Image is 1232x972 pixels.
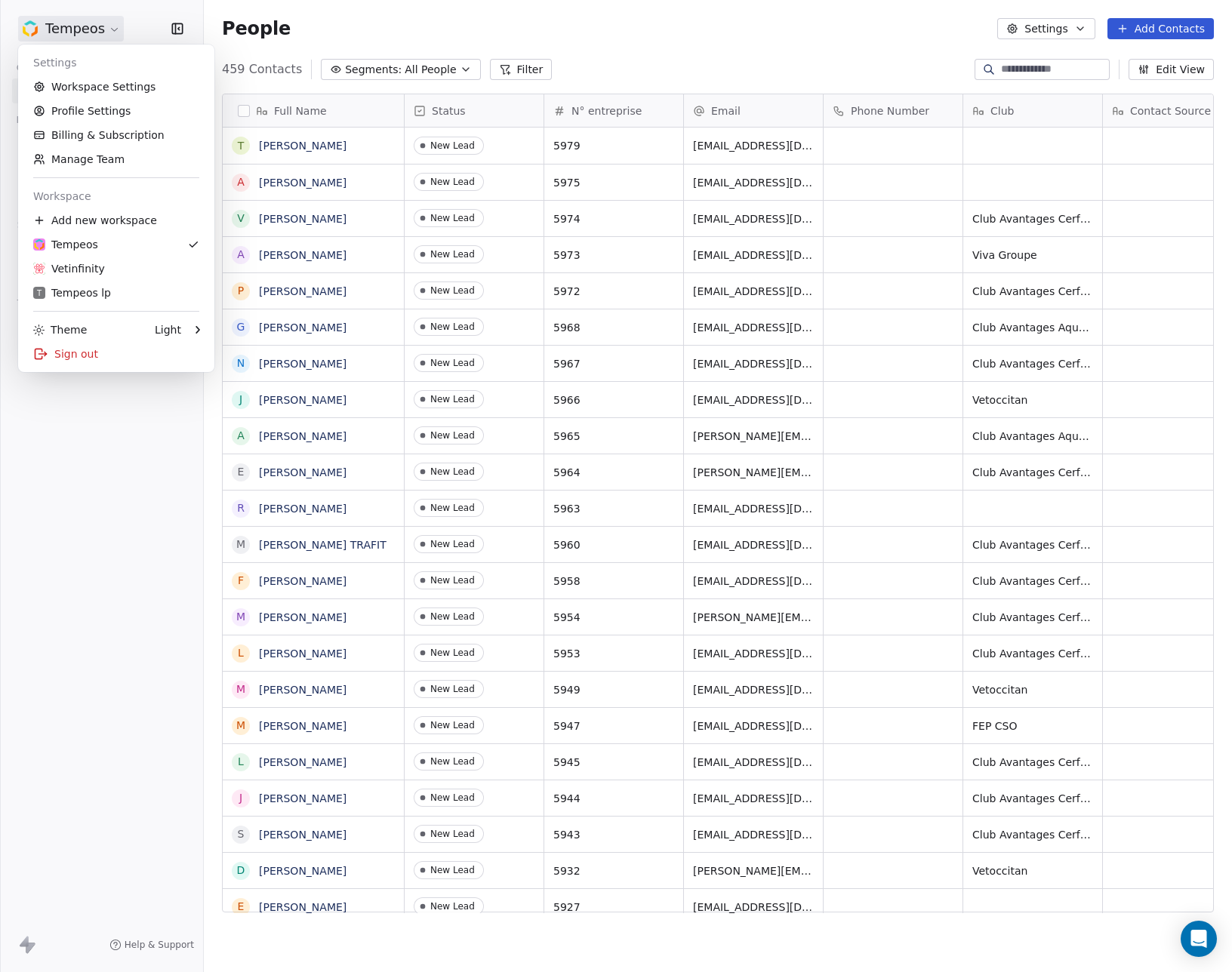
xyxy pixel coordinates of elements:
div: Workspace [24,184,208,208]
a: Manage Team [24,147,208,171]
span: T [37,288,42,299]
a: Billing & Subscription [24,123,208,147]
div: Tempeos [33,237,98,252]
div: Sign out [24,342,208,366]
img: icon-tempeos-512.png [33,238,45,251]
a: Workspace Settings [24,75,208,99]
img: vetinfinity-icon-512-color.png [33,263,45,275]
div: Theme [33,322,87,337]
div: Settings [24,51,208,75]
div: Light [155,322,181,337]
div: Add new workspace [24,208,208,232]
div: Tempeos lp [33,285,111,300]
a: Profile Settings [24,99,208,123]
div: Vetinfinity [33,261,105,276]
